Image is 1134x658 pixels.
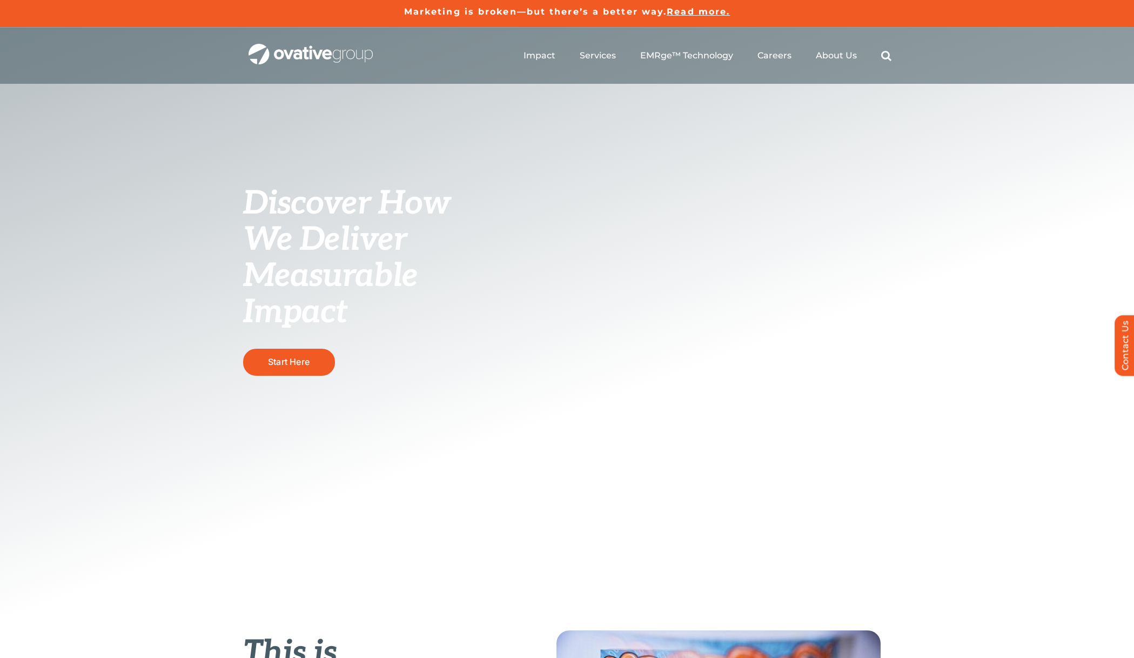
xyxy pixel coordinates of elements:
[881,50,891,61] a: Search
[580,50,616,61] a: Services
[640,50,733,61] a: EMRge™ Technology
[667,6,730,17] a: Read more.
[268,356,310,367] span: Start Here
[757,50,791,61] a: Careers
[816,50,857,61] a: About Us
[243,184,451,223] span: Discover How
[404,6,667,17] a: Marketing is broken—but there’s a better way.
[524,50,555,61] a: Impact
[243,221,418,332] span: We Deliver Measurable Impact
[524,38,891,73] nav: Menu
[243,349,335,375] a: Start Here
[249,43,373,53] a: OG_Full_horizontal_WHT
